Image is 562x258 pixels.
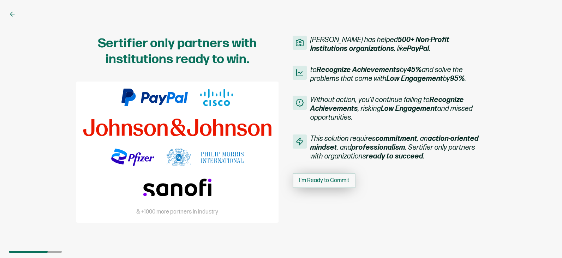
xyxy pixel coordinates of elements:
span: & +1000 more partners in industry [136,209,218,216]
span: [PERSON_NAME] has helped , like . [310,36,486,53]
b: ready to succeed [366,152,423,161]
h1: Sertifier only partners with institutions ready to win. [76,36,279,67]
b: commitment [376,134,417,143]
img: jj-logo.svg [83,119,271,136]
b: PayPal [407,44,429,53]
b: Low Engagement [387,74,443,83]
span: I'm Ready to Commit [299,178,349,184]
b: Low Engagement [381,104,437,113]
img: paypal-logo.svg [121,89,188,106]
b: 95% [450,74,465,83]
b: professionalism [352,143,405,152]
img: cisco-logo.svg [200,89,233,106]
b: 500+ Non-Profit Institutions organizations [310,36,449,53]
b: Recognize Achievements [310,96,464,113]
button: I'm Ready to Commit [293,173,355,188]
img: sanofi-logo.svg [143,179,211,196]
b: Recognize Achievements [317,66,400,74]
iframe: Chat Widget [527,224,562,258]
b: 45% [407,66,422,74]
span: to by and solve the problems that come with by . [310,66,486,83]
b: action-oriented mindset [310,134,479,152]
img: pfizer-logo.svg [111,149,154,166]
span: Without action, you’ll continue failing to , risking and missed opportunities. [310,96,486,122]
img: philip-morris-logo.svg [167,149,244,166]
span: This solution requires , an , and . Sertifier only partners with organizations . [310,134,486,161]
